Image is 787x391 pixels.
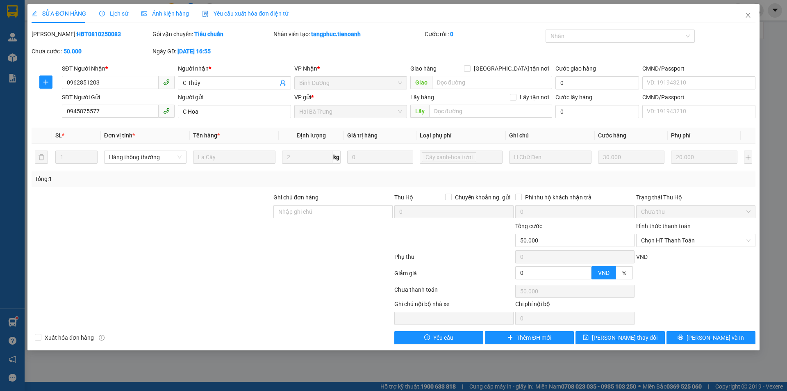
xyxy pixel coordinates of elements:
[62,93,175,102] div: SĐT Người Gửi
[311,31,361,37] b: tangphuc.tienoanh
[299,105,402,118] span: Hai Bà Trưng
[294,93,407,102] div: VP gửi
[410,94,434,101] span: Lấy hàng
[509,151,591,164] input: Ghi Chú
[516,93,552,102] span: Lấy tận nơi
[598,270,610,276] span: VND
[273,30,423,39] div: Nhân viên tạo:
[394,331,483,344] button: exclamation-circleYêu cầu
[515,300,635,312] div: Chi phí nội bộ
[297,132,326,139] span: Định lượng
[642,64,755,73] div: CMND/Passport
[425,30,544,39] div: Cước rồi :
[507,334,513,341] span: plus
[424,334,430,341] span: exclamation-circle
[410,65,437,72] span: Giao hàng
[141,11,147,16] span: picture
[194,31,223,37] b: Tiêu chuẩn
[77,31,121,37] b: HBT0810250083
[99,10,128,17] span: Lịch sử
[506,128,595,144] th: Ghi chú
[41,333,97,342] span: Xuất hóa đơn hàng
[450,31,453,37] b: 0
[347,132,378,139] span: Giá trị hàng
[193,132,220,139] span: Tên hàng
[35,151,48,164] button: delete
[744,151,752,164] button: plus
[163,107,170,114] span: phone
[598,151,664,164] input: 0
[109,151,182,163] span: Hàng thông thường
[99,11,105,16] span: clock-circle
[141,10,189,17] span: Ảnh kiện hàng
[393,285,514,300] div: Chưa thanh toán
[202,11,209,17] img: icon
[299,77,402,89] span: Bình Dương
[273,205,393,218] input: Ghi chú đơn hàng
[64,48,82,55] b: 50.000
[522,193,595,202] span: Phí thu hộ khách nhận trả
[163,79,170,85] span: phone
[555,65,596,72] label: Cước giao hàng
[32,10,86,17] span: SỬA ĐƠN HÀNG
[55,132,62,139] span: SL
[641,206,751,218] span: Chưa thu
[432,76,552,89] input: Dọc đường
[332,151,341,164] span: kg
[32,11,37,16] span: edit
[394,300,514,312] div: Ghi chú nội bộ nhà xe
[410,105,429,118] span: Lấy
[178,93,291,102] div: Người gửi
[666,331,755,344] button: printer[PERSON_NAME] và In
[193,151,275,164] input: VD: Bàn, Ghế
[745,12,751,18] span: close
[636,223,691,229] label: Hình thức thanh toán
[636,254,648,260] span: VND
[202,10,289,17] span: Yêu cầu xuất hóa đơn điện tử
[62,64,175,73] div: SĐT Người Nhận
[104,132,135,139] span: Đơn vị tính
[99,335,105,341] span: info-circle
[485,331,574,344] button: plusThêm ĐH mới
[737,4,760,27] button: Close
[687,333,744,342] span: [PERSON_NAME] và In
[555,94,592,101] label: Cước lấy hàng
[152,30,272,39] div: Gói vận chuyển:
[636,193,755,202] div: Trạng thái Thu Hộ
[347,151,414,164] input: 0
[452,193,514,202] span: Chuyển khoản ng. gửi
[555,76,639,89] input: Cước giao hàng
[40,79,52,85] span: plus
[393,269,514,283] div: Giảm giá
[280,80,286,86] span: user-add
[410,76,432,89] span: Giao
[598,132,626,139] span: Cước hàng
[32,47,151,56] div: Chưa cước :
[393,252,514,267] div: Phụ thu
[425,153,473,162] span: Cây xanh-hoa tươi
[555,105,639,118] input: Cước lấy hàng
[39,75,52,89] button: plus
[575,331,664,344] button: save[PERSON_NAME] thay đổi
[642,93,755,102] div: CMND/Passport
[177,48,211,55] b: [DATE] 16:55
[32,30,151,39] div: [PERSON_NAME]:
[471,64,552,73] span: [GEOGRAPHIC_DATA] tận nơi
[433,333,453,342] span: Yêu cầu
[583,334,589,341] span: save
[622,270,626,276] span: %
[416,128,505,144] th: Loại phụ phí
[429,105,552,118] input: Dọc đường
[294,65,317,72] span: VP Nhận
[178,64,291,73] div: Người nhận
[422,152,476,162] span: Cây xanh-hoa tươi
[516,333,551,342] span: Thêm ĐH mới
[592,333,657,342] span: [PERSON_NAME] thay đổi
[641,234,751,247] span: Chọn HT Thanh Toán
[35,174,304,183] div: Tổng: 1
[671,132,691,139] span: Phụ phí
[394,194,413,201] span: Thu Hộ
[152,47,272,56] div: Ngày GD:
[678,334,683,341] span: printer
[515,223,542,229] span: Tổng cước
